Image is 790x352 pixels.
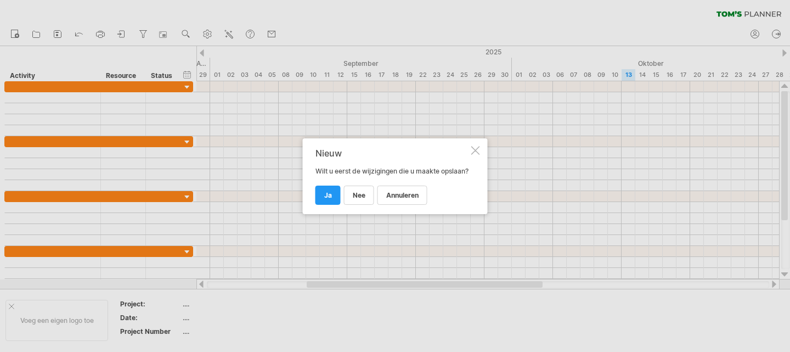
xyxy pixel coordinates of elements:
span: nee [353,191,365,199]
div: Wilt u eerst de wijzigingen die u maakte opslaan? [315,148,469,204]
span: ja [324,191,332,199]
a: nee [344,186,374,205]
div: Nieuw [315,148,469,158]
a: annuleren [377,186,427,205]
a: ja [315,186,341,205]
span: annuleren [386,191,419,199]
